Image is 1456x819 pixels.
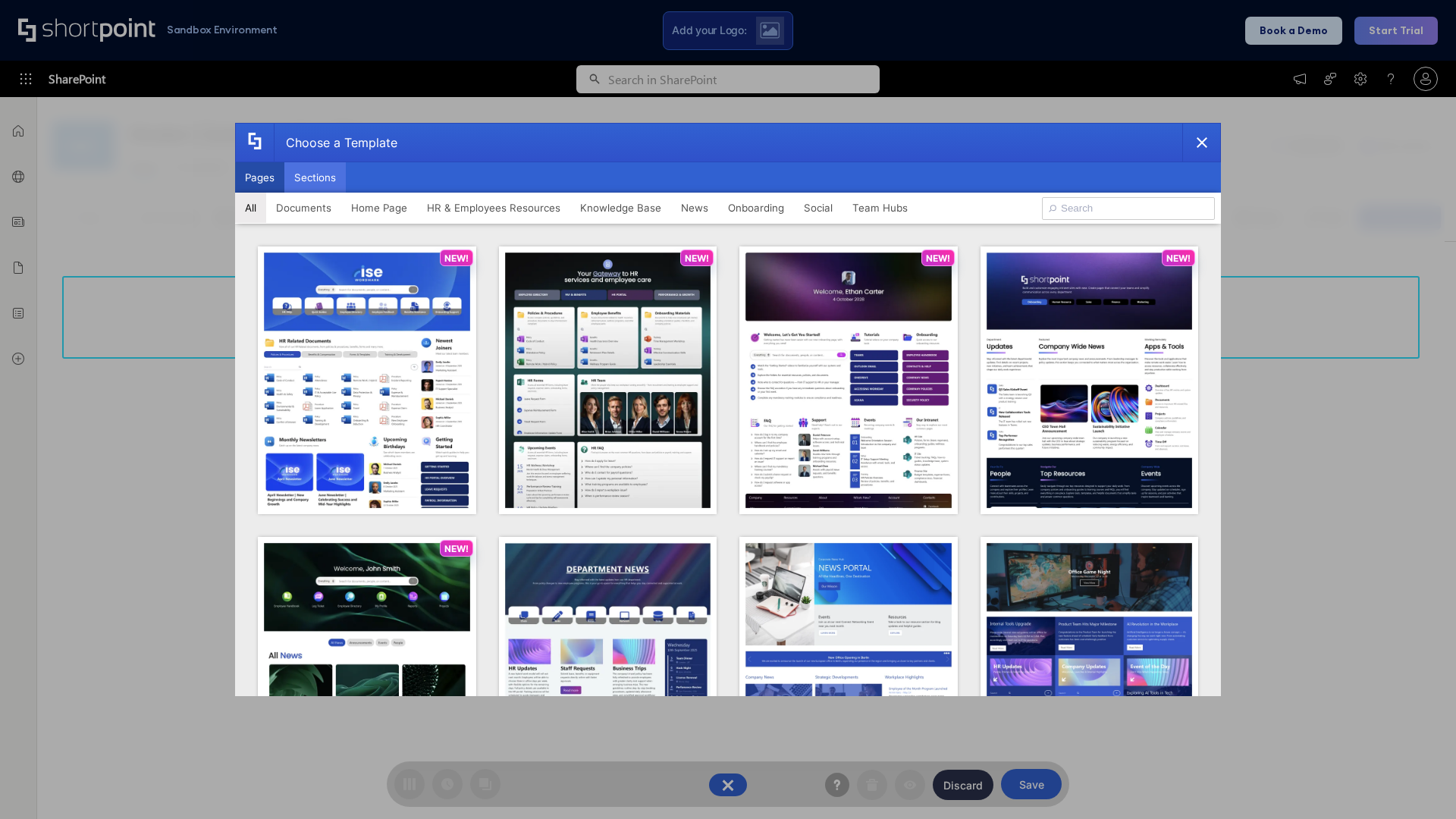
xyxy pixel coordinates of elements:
[235,162,284,193] button: Pages
[235,193,266,223] button: All
[266,193,341,223] button: Documents
[718,193,794,223] button: Onboarding
[274,124,397,162] div: Choose a Template
[570,193,671,223] button: Knowledge Base
[417,193,570,223] button: HR & Employees Resources
[794,193,843,223] button: Social
[444,543,469,554] p: NEW!
[671,193,718,223] button: News
[1042,197,1215,220] input: Search
[444,253,469,264] p: NEW!
[341,193,417,223] button: Home Page
[843,193,918,223] button: Team Hubs
[1166,253,1191,264] p: NEW!
[685,253,709,264] p: NEW!
[926,253,950,264] p: NEW!
[284,162,346,193] button: Sections
[1380,746,1456,819] iframe: Chat Widget
[235,123,1221,696] div: template selector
